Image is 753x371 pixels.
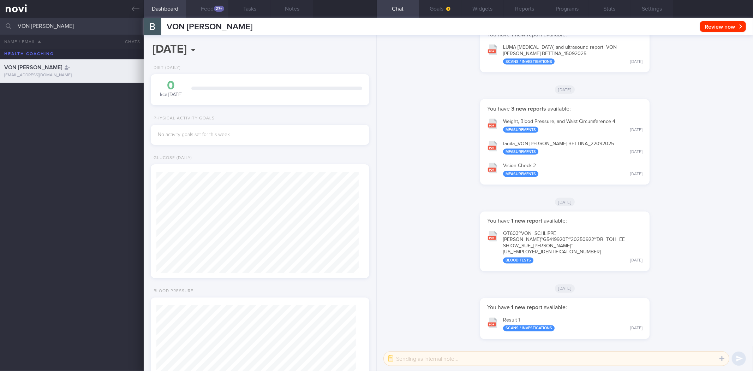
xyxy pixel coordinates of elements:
button: Result 1 Scans / Investigations [DATE] [484,313,646,335]
button: Review now [700,21,746,32]
div: Result 1 [503,318,643,332]
button: Weight, Blood Pressure, and Waist Circumference 4 Measurements [DATE] [484,114,646,136]
div: [DATE] [630,258,643,264]
div: [DATE] [630,149,643,155]
div: Glucose (Daily) [151,155,192,161]
strong: 3 new reports [510,106,548,112]
span: VON [PERSON_NAME] [167,23,252,31]
strong: 1 new report [510,305,544,311]
div: No activity goals set for this week [158,132,362,138]
div: Measurements [503,149,538,155]
div: Measurements [503,127,538,133]
p: You have available: [487,105,643,112]
button: Chats [115,35,144,49]
div: Scans / Investigations [503,325,555,331]
p: You have available: [487,218,643,225]
div: Measurements [503,171,538,177]
div: Weight, Blood Pressure, and Waist Circumference 4 [503,119,643,133]
button: Vision Check 2 Measurements [DATE] [484,158,646,181]
div: tanita_ VON [PERSON_NAME] BETTINA_ 22092025 [503,141,643,155]
div: Diet (Daily) [151,65,181,71]
button: LUMA [MEDICAL_DATA] and ultrasound report_VON [PERSON_NAME] BETTINA_15092025 Scans / Investigatio... [484,40,646,68]
div: QT603~VON_ SCHLIPPE_ [PERSON_NAME]~G5419920T~20250922~DR_ TOH_ EE_ SHIOW_ SUE_ [PERSON_NAME]~[US_... [503,231,643,264]
div: LUMA [MEDICAL_DATA] and ultrasound report_ VON [PERSON_NAME] BETTINA_ 15092025 [503,45,643,65]
span: [DATE] [555,198,575,206]
div: Blood Pressure [151,289,193,294]
div: Blood Tests [503,258,533,264]
div: 27+ [214,6,224,12]
strong: 1 new report [510,218,544,224]
div: [DATE] [630,59,643,65]
div: Vision Check 2 [503,163,643,177]
div: 0 [158,79,184,92]
div: Physical Activity Goals [151,116,215,121]
p: You have available: [487,304,643,311]
div: [DATE] [630,172,643,177]
div: [DATE] [630,326,643,331]
div: [DATE] [630,128,643,133]
div: [EMAIL_ADDRESS][DOMAIN_NAME] [4,73,139,78]
div: kcal [DATE] [158,79,184,98]
span: VON [PERSON_NAME] [4,65,62,70]
button: tanita_VON [PERSON_NAME] BETTINA_22092025 Measurements [DATE] [484,136,646,159]
span: [DATE] [555,86,575,94]
span: [DATE] [555,284,575,293]
div: Scans / Investigations [503,59,555,65]
button: QT603~VON_SCHLIPPE_[PERSON_NAME]~G5419920T~20250922~DR_TOH_EE_SHIOW_SUE_[PERSON_NAME]~[US_EMPLOYE... [484,226,646,267]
